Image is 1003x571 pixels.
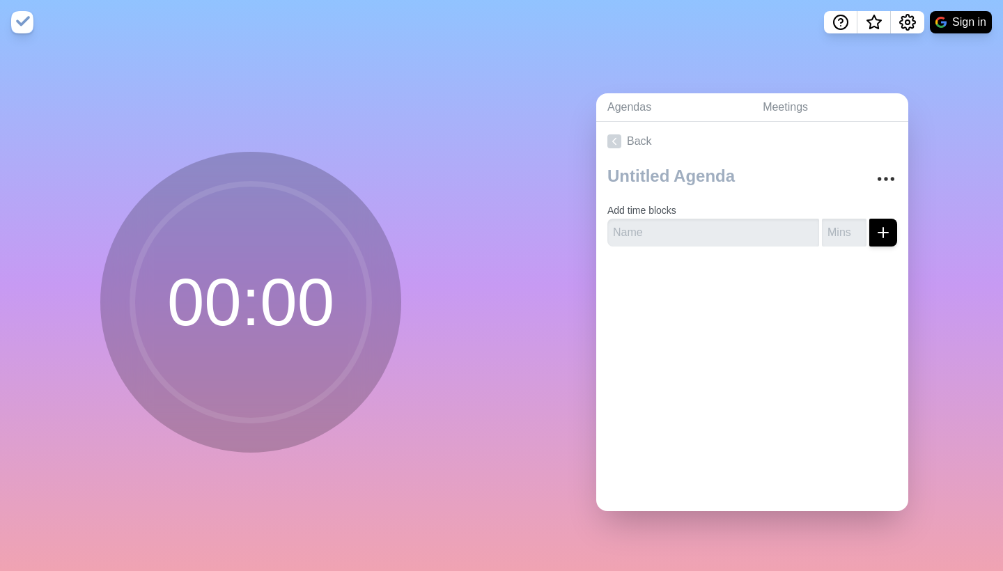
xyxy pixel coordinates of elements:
label: Add time blocks [607,205,676,216]
button: More [872,165,900,193]
a: Back [596,122,908,161]
input: Name [607,219,819,247]
button: Sign in [930,11,992,33]
button: Settings [891,11,924,33]
button: What’s new [857,11,891,33]
img: timeblocks logo [11,11,33,33]
a: Agendas [596,93,752,122]
a: Meetings [752,93,908,122]
button: Help [824,11,857,33]
img: google logo [935,17,947,28]
input: Mins [822,219,866,247]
